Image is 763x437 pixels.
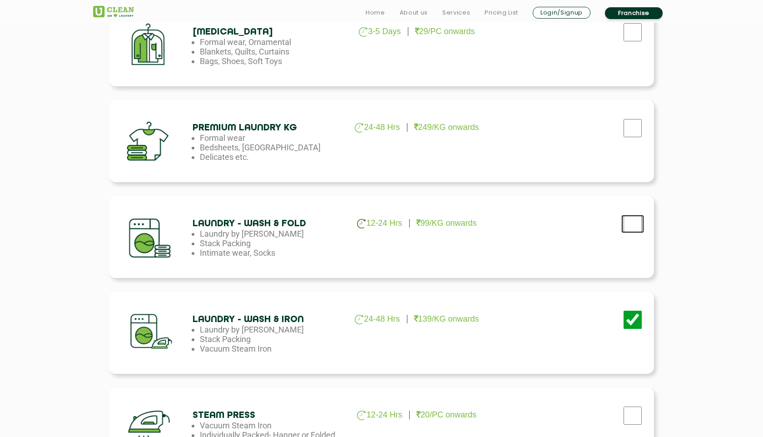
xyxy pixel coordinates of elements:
li: Bags, Shoes, Soft Toys [200,56,347,66]
p: 12-24 Hrs [357,410,402,420]
a: Login/Signup [533,7,590,19]
li: Blankets, Quilts, Curtains [200,47,347,56]
a: About us [400,7,428,18]
p: 20/PC onwards [416,410,476,420]
a: Services [442,7,470,18]
li: Laundry by [PERSON_NAME] [200,325,347,334]
h4: Steam Press [193,410,340,421]
li: Formal wear [200,133,347,143]
li: Formal wear, Ornamental [200,37,347,47]
li: Stack Packing [200,334,347,344]
p: 139/KG onwards [414,314,479,324]
img: clock_g.png [359,27,367,37]
img: clock_g.png [355,123,363,133]
li: Vacuum Steam Iron [200,344,347,353]
li: Bedsheets, [GEOGRAPHIC_DATA] [200,143,347,152]
p: 249/KG onwards [414,123,479,132]
p: 12-24 Hrs [357,218,402,228]
p: 24-48 Hrs [355,123,400,133]
li: Vacuum Steam Iron [200,421,347,430]
li: Intimate wear, Socks [200,248,347,258]
img: clock_g.png [357,411,366,420]
p: 99/KG onwards [416,218,477,228]
p: 3-5 Days [359,27,401,37]
a: Pricing List [485,7,518,18]
a: Franchise [605,7,663,19]
img: clock_g.png [357,219,366,228]
p: 29/PC onwards [415,27,475,36]
li: Laundry by [PERSON_NAME] [200,229,347,238]
li: Delicates etc. [200,152,347,162]
p: 24-48 Hrs [355,314,400,324]
li: Stack Packing [200,238,347,248]
h4: [MEDICAL_DATA] [193,27,340,37]
a: Home [366,7,385,18]
h4: Premium Laundry Kg [193,123,340,133]
h4: Laundry - Wash & Fold [193,218,340,229]
h4: Laundry - Wash & Iron [193,314,340,325]
img: clock_g.png [355,315,363,324]
img: UClean Laundry and Dry Cleaning [93,6,134,17]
